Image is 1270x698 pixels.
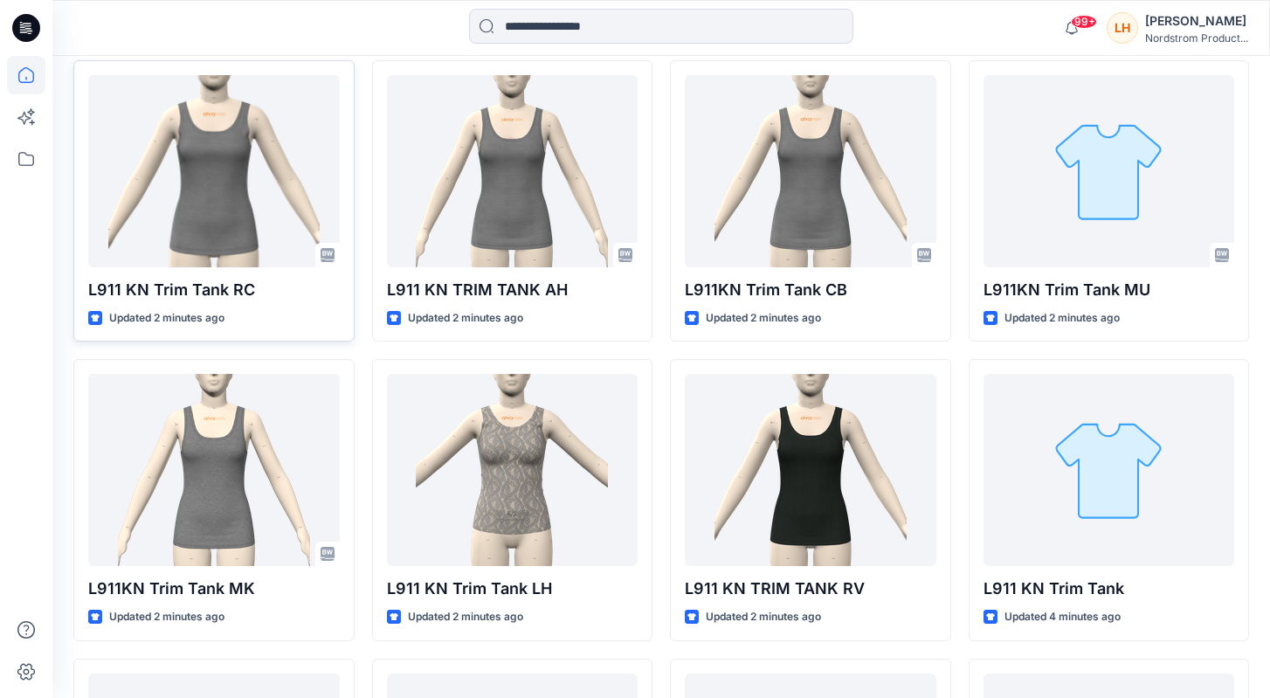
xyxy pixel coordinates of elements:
p: Updated 4 minutes ago [1004,608,1121,626]
p: Updated 2 minutes ago [109,608,224,626]
a: L911KN Trim Tank MK [88,374,340,566]
p: Updated 2 minutes ago [706,608,821,626]
div: Nordstrom Product... [1145,31,1248,45]
p: L911KN Trim Tank MK [88,577,340,601]
a: L911 KN TRIM TANK RV [685,374,936,566]
p: Updated 2 minutes ago [109,309,224,328]
div: LH [1107,12,1138,44]
p: L911 KN Trim Tank RC [88,278,340,302]
a: L911KN Trim Tank MU [984,75,1235,267]
a: L911 KN Trim Tank RC [88,75,340,267]
p: L911KN Trim Tank MU [984,278,1235,302]
p: Updated 2 minutes ago [706,309,821,328]
p: L911KN Trim Tank CB [685,278,936,302]
p: L911 KN TRIM TANK RV [685,577,936,601]
a: L911KN Trim Tank CB [685,75,936,267]
a: L911 KN TRIM TANK AH [387,75,638,267]
p: Updated 2 minutes ago [1004,309,1120,328]
span: 99+ [1071,15,1097,29]
p: L911 KN Trim Tank LH [387,577,638,601]
p: Updated 2 minutes ago [408,309,523,328]
div: [PERSON_NAME] [1145,10,1248,31]
p: L911 KN Trim Tank [984,577,1235,601]
a: L911 KN Trim Tank [984,374,1235,566]
p: Updated 2 minutes ago [408,608,523,626]
a: L911 KN Trim Tank LH [387,374,638,566]
p: L911 KN TRIM TANK AH [387,278,638,302]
